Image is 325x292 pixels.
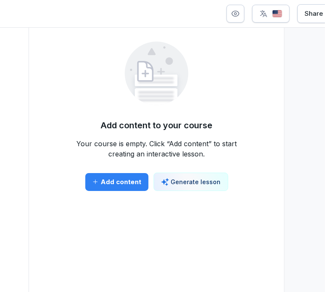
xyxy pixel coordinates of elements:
[171,177,221,186] p: Generate lesson
[92,177,142,187] div: Add content
[272,10,282,18] img: us.svg
[71,139,242,159] p: Your course is empty. Click “Add content” to start creating an interactive lesson.
[154,173,228,191] button: Generate lesson
[101,119,212,132] h5: Add content to your course
[125,41,189,105] img: empty.svg
[85,173,148,191] button: Add content
[305,9,323,18] div: Share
